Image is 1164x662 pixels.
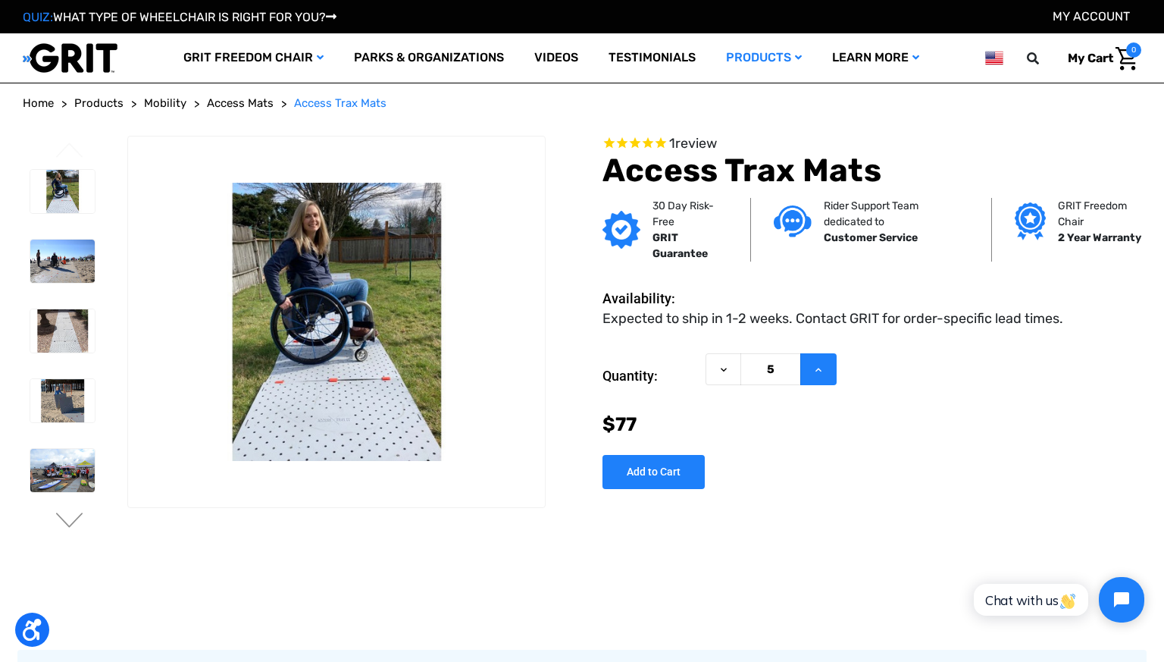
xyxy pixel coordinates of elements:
[30,379,95,422] img: Access Trax Mats
[1015,202,1046,240] img: Grit freedom
[1056,42,1141,74] a: Cart with 0 items
[711,33,817,83] a: Products
[144,96,186,110] span: Mobility
[602,152,1141,190] h1: Access Trax Mats
[602,288,698,309] dt: Availability:
[128,183,545,461] img: Access Trax Mats
[1115,47,1137,71] img: Cart
[1034,42,1056,74] input: Search
[824,198,968,230] p: Rider Support Team dedicated to
[23,96,54,110] span: Home
[23,42,117,74] img: GRIT All-Terrain Wheelchair and Mobility Equipment
[23,10,336,24] a: QUIZ:WHAT TYPE OF WHEELCHAIR IS RIGHT FOR YOU?
[339,33,519,83] a: Parks & Organizations
[74,95,124,112] a: Products
[144,95,186,112] a: Mobility
[23,95,1141,112] nav: Breadcrumb
[168,33,339,83] a: GRIT Freedom Chair
[54,143,86,161] button: Go to slide 6 of 6
[23,95,54,112] a: Home
[602,309,1063,329] dd: Expected to ship in 1-2 weeks. Contact GRIT for order-specific lead times.
[824,231,918,244] strong: Customer Service
[1068,51,1113,65] span: My Cart
[1058,198,1147,230] p: GRIT Freedom Chair
[1053,9,1130,24] a: Account
[817,33,934,83] a: Learn More
[1126,42,1141,58] span: 0
[519,33,593,83] a: Videos
[593,33,711,83] a: Testimonials
[652,231,708,260] strong: GRIT Guarantee
[675,135,717,152] span: review
[669,135,717,152] span: 1 reviews
[30,170,95,213] img: Access Trax Mats
[652,198,727,230] p: 30 Day Risk-Free
[602,353,698,399] label: Quantity:
[602,136,1141,152] span: Rated 5.0 out of 5 stars 1 reviews
[1058,231,1141,244] strong: 2 Year Warranty
[602,211,640,249] img: GRIT Guarantee
[74,96,124,110] span: Products
[207,95,274,112] a: Access Mats
[985,49,1003,67] img: us.png
[957,564,1157,635] iframe: Tidio Chat
[207,96,274,110] span: Access Mats
[294,95,386,112] a: Access Trax Mats
[30,449,95,492] img: Access Trax Mats
[774,206,812,237] img: Customer service
[602,455,705,489] input: Add to Cart
[30,309,95,353] img: Access Trax Mats
[30,240,95,283] img: Access Trax Mats
[54,513,86,531] button: Go to slide 2 of 6
[23,10,53,24] span: QUIZ:
[294,96,386,110] span: Access Trax Mats
[602,413,637,435] span: $77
